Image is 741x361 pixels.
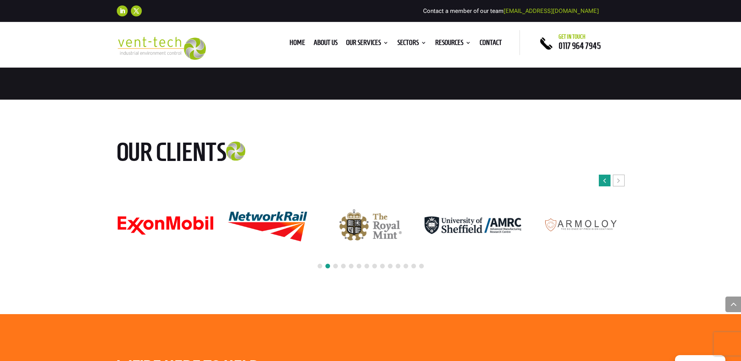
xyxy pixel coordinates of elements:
div: 10 / 24 [424,216,522,234]
div: Next slide [613,175,625,186]
img: The Royal Mint logo [339,209,402,242]
a: Resources [435,40,471,48]
div: 11 / 24 [527,213,624,238]
img: ExonMobil logo [117,216,214,235]
a: 0117 964 7945 [559,41,601,50]
a: Our Services [346,40,389,48]
a: Home [289,40,305,48]
img: 2023-09-27T08_35_16.549ZVENT-TECH---Clear-background [117,37,206,60]
img: AMRC [425,216,521,234]
a: Follow on X [131,5,142,16]
div: Previous slide [599,175,611,186]
div: 8 / 24 [219,202,317,248]
div: 9 / 24 [321,209,419,242]
span: Get in touch [559,34,586,40]
a: Follow on LinkedIn [117,5,128,16]
a: [EMAIL_ADDRESS][DOMAIN_NAME] [504,7,599,14]
span: Contact a member of our team [423,7,599,14]
h2: Our clients [117,139,285,169]
img: Network Rail logo [220,202,316,248]
a: Sectors [397,40,427,48]
a: About us [314,40,337,48]
a: Contact [480,40,502,48]
div: 7 / 24 [116,215,214,236]
img: Armoloy Logo [527,213,624,238]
